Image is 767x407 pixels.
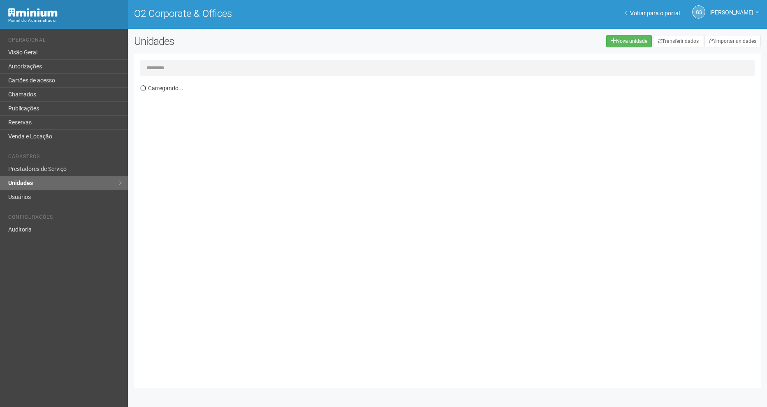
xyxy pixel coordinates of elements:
[8,17,122,24] div: Painel do Administrador
[134,35,388,47] h2: Unidades
[653,35,703,47] a: Transferir dados
[606,35,652,47] a: Nova unidade
[8,8,58,17] img: Minium
[709,1,753,16] span: Gabriela Souza
[134,8,441,19] h1: O2 Corporate & Offices
[704,35,761,47] a: Importar unidades
[709,10,759,17] a: [PERSON_NAME]
[8,37,122,46] li: Operacional
[140,80,761,382] div: Carregando...
[625,10,680,16] a: Voltar para o portal
[692,5,705,19] a: GS
[8,214,122,223] li: Configurações
[8,154,122,162] li: Cadastros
